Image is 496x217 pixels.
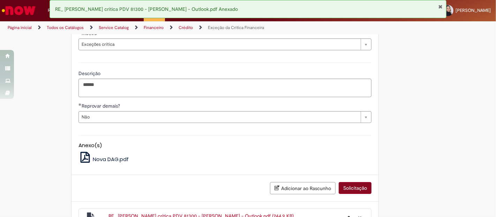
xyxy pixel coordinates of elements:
span: Requisições [48,7,72,14]
a: Todos os Catálogos [47,25,84,30]
a: Página inicial [8,25,32,30]
span: Motivo [82,30,98,36]
img: ServiceNow [1,3,37,17]
h5: Anexo(s) [78,143,371,149]
a: Financeiro [144,25,164,30]
span: Obrigatório Preenchido [78,103,82,106]
ul: Trilhas de página [5,21,325,34]
span: Reprovar demais? [82,103,121,109]
a: Crédito [179,25,193,30]
textarea: Descrição [78,79,371,97]
span: Exceções crítica [82,39,357,50]
a: Nova DAG.pdf [78,155,129,163]
button: Adicionar ao Rascunho [270,182,336,194]
span: RE_ [PERSON_NAME] critica PDV 81300 - [PERSON_NAME] - Outlook.pdf Anexado [55,6,238,12]
button: Fechar Notificação [438,4,443,9]
a: Exceção da Crítica Financeira [208,25,264,30]
span: Descrição [78,70,102,77]
a: Service Catalog [99,25,129,30]
span: Não [82,111,357,123]
span: Nova DAG.pdf [93,155,129,163]
button: Solicitação [339,182,371,194]
span: [PERSON_NAME] [456,7,491,13]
